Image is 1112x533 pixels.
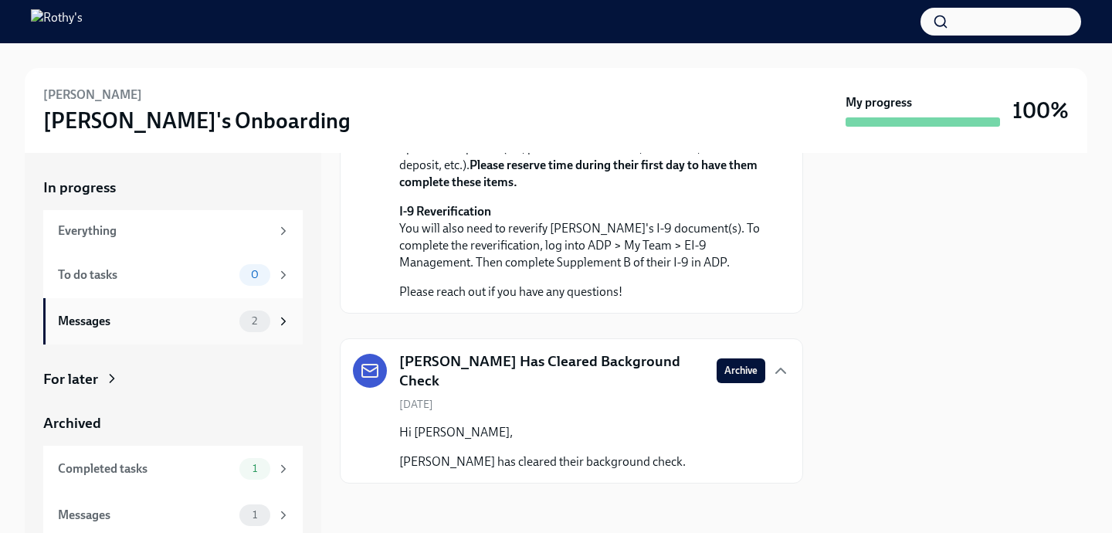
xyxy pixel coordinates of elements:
[846,94,912,111] strong: My progress
[43,369,98,389] div: For later
[399,453,686,470] p: [PERSON_NAME] has cleared their background check.
[58,507,233,524] div: Messages
[43,107,351,134] h3: [PERSON_NAME]'s Onboarding
[43,446,303,492] a: Completed tasks1
[43,298,303,345] a: Messages2
[399,283,765,300] p: Please reach out if you have any questions!
[399,397,433,412] span: [DATE]
[43,178,303,198] a: In progress
[31,9,83,34] img: Rothy's
[399,351,704,391] h5: [PERSON_NAME] Has Cleared Background Check
[399,204,491,219] strong: I-9 Reverification
[43,87,142,104] h6: [PERSON_NAME]
[399,424,686,441] p: Hi [PERSON_NAME],
[58,222,270,239] div: Everything
[399,203,765,271] p: You will also need to reverify [PERSON_NAME]'s I-9 document(s). To complete the reverification, l...
[43,369,303,389] a: For later
[399,158,758,189] strong: Please reserve time during their first day to have them complete these items.
[717,358,765,383] button: Archive
[43,252,303,298] a: To do tasks0
[243,509,266,521] span: 1
[242,269,268,280] span: 0
[58,460,233,477] div: Completed tasks
[58,313,233,330] div: Messages
[242,315,266,327] span: 2
[1012,97,1069,124] h3: 100%
[43,210,303,252] a: Everything
[243,463,266,474] span: 1
[724,363,758,379] span: Archive
[58,266,233,283] div: To do tasks
[43,413,303,433] a: Archived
